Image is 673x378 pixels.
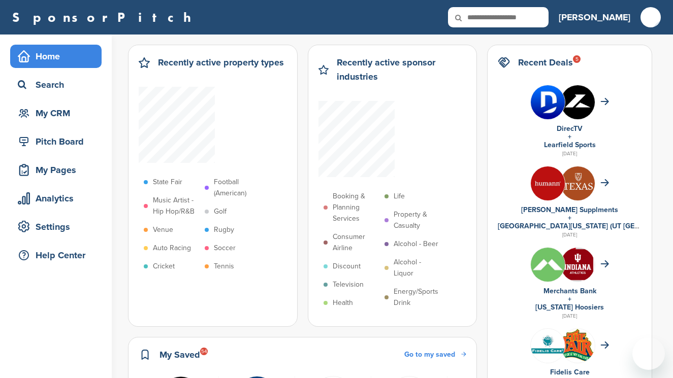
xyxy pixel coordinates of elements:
a: [US_STATE] Hoosiers [535,303,604,312]
p: Booking & Planning Services [333,191,379,224]
p: Golf [214,206,227,217]
a: + [568,132,571,141]
div: [DATE] [498,230,642,239]
a: + [568,295,571,303]
a: Go to my saved [404,349,466,360]
img: Data [531,329,565,363]
a: My CRM [10,101,102,125]
img: 0c2wmxyy 400x400 [531,85,565,119]
a: Analytics [10,187,102,210]
img: Download [561,329,595,362]
p: Auto Racing [153,243,191,254]
h3: [PERSON_NAME] [559,10,630,24]
div: [DATE] [498,312,642,321]
a: My Pages [10,158,102,182]
p: Consumer Airline [333,231,379,254]
div: Settings [15,218,102,236]
p: Venue [153,224,173,235]
a: Home [10,45,102,68]
p: Discount [333,261,361,272]
a: [PERSON_NAME] Supplments [521,205,618,214]
div: Pitch Board [15,132,102,151]
a: Search [10,73,102,96]
div: Help Center [15,246,102,264]
p: Television [333,279,364,290]
img: Unnamed [561,166,595,200]
div: 5 [573,55,581,63]
p: Alcohol - Beer [394,238,438,250]
a: + [568,214,571,222]
a: Fidelis Care [550,368,590,376]
a: Settings [10,215,102,238]
span: Go to my saved [404,350,455,359]
h2: Recent Deals [518,55,573,70]
p: Health [333,297,353,308]
h2: My Saved [159,348,200,362]
p: Energy/Sports Drink [394,286,440,308]
img: Yitarkkj 400x400 [561,85,595,119]
img: Xco1jgka 400x400 [531,248,565,282]
p: Cricket [153,261,175,272]
a: Help Center [10,244,102,267]
p: Rugby [214,224,234,235]
a: Merchants Bank [543,287,596,295]
h2: Recently active sponsor industries [337,55,467,84]
p: Music Artist - Hip Hop/R&B [153,195,200,217]
p: Tennis [214,261,234,272]
img: W dv5gwi 400x400 [561,248,595,282]
img: Xl cslqk 400x400 [531,166,565,200]
p: Football (American) [214,177,261,199]
div: Search [15,76,102,94]
div: Home [15,47,102,65]
a: Pitch Board [10,130,102,153]
p: Property & Casualty [394,209,440,231]
a: Learfield Sports [544,141,596,149]
h2: Recently active property types [158,55,284,70]
div: [DATE] [498,149,642,158]
div: My CRM [15,104,102,122]
p: Soccer [214,243,236,254]
a: SponsorPitch [12,11,198,24]
a: [PERSON_NAME] [559,6,630,28]
div: My Pages [15,161,102,179]
a: DirecTV [557,124,583,133]
p: Alcohol - Liquor [394,257,440,279]
div: Analytics [15,189,102,208]
p: State Fair [153,177,182,188]
div: 54 [200,348,208,355]
p: Life [394,191,405,202]
iframe: Button to launch messaging window [632,337,665,370]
